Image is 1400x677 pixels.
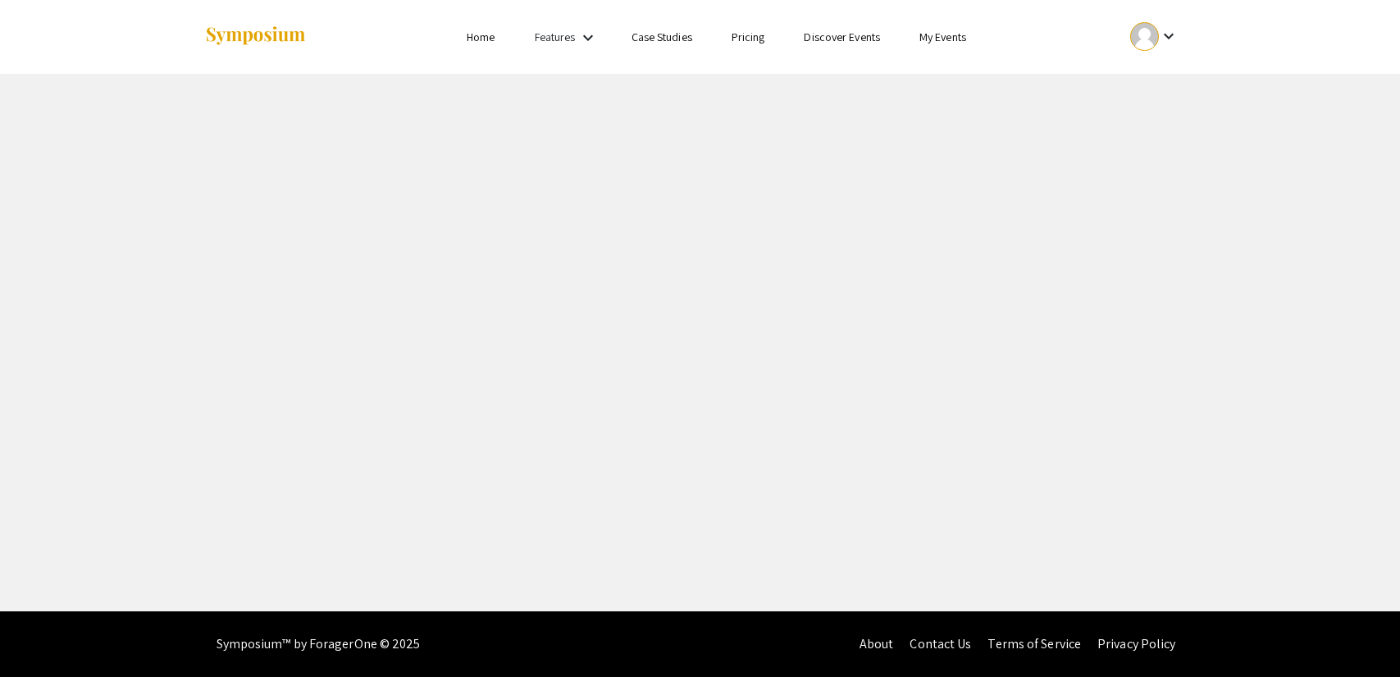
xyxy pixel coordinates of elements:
a: About [860,635,894,652]
a: Discover Events [804,30,880,44]
div: Symposium™ by ForagerOne © 2025 [217,611,421,677]
a: Pricing [732,30,765,44]
a: Contact Us [910,635,971,652]
mat-icon: Expand account dropdown [1159,26,1179,46]
img: Symposium by ForagerOne [204,25,307,48]
button: Expand account dropdown [1113,18,1196,55]
a: Features [535,30,576,44]
a: Privacy Policy [1097,635,1175,652]
a: My Events [919,30,966,44]
a: Home [467,30,495,44]
a: Terms of Service [987,635,1081,652]
a: Case Studies [632,30,692,44]
mat-icon: Expand Features list [578,28,598,48]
